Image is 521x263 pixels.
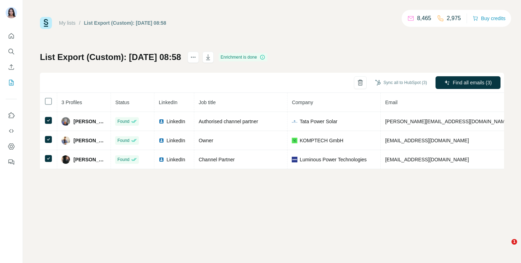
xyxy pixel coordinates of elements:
[497,239,514,256] iframe: Intercom live chat
[159,119,164,124] img: LinkedIn logo
[79,19,81,26] li: /
[166,156,185,163] span: LinkedIn
[6,156,17,168] button: Feedback
[385,100,397,105] span: Email
[159,157,164,162] img: LinkedIn logo
[6,140,17,153] button: Dashboard
[385,138,469,143] span: [EMAIL_ADDRESS][DOMAIN_NAME]
[300,118,337,125] span: Tata Power Solar
[199,157,235,162] span: Channel Partner
[159,100,177,105] span: LinkedIn
[6,30,17,42] button: Quick start
[6,76,17,89] button: My lists
[166,137,185,144] span: LinkedIn
[300,156,367,163] span: Luminous Power Technologies
[59,20,76,26] a: My lists
[219,53,268,61] div: Enrichment is done
[166,118,185,125] span: LinkedIn
[385,119,509,124] span: [PERSON_NAME][EMAIL_ADDRESS][DOMAIN_NAME]
[40,52,181,63] h1: List Export (Custom): [DATE] 08:58
[447,14,461,23] p: 2,975
[292,119,297,124] img: company-logo
[61,117,70,126] img: Avatar
[199,138,213,143] span: Owner
[73,156,106,163] span: [PERSON_NAME]
[117,156,129,163] span: Found
[115,100,129,105] span: Status
[6,109,17,122] button: Use Surfe on LinkedIn
[199,100,215,105] span: Job title
[73,137,106,144] span: [PERSON_NAME]
[199,119,258,124] span: Authorised channel partner
[385,157,469,162] span: [EMAIL_ADDRESS][DOMAIN_NAME]
[453,79,492,86] span: Find all emails (3)
[473,13,505,23] button: Buy credits
[61,155,70,164] img: Avatar
[436,76,501,89] button: Find all emails (3)
[292,100,313,105] span: Company
[61,136,70,145] img: Avatar
[84,19,166,26] div: List Export (Custom): [DATE] 08:58
[292,157,297,162] img: company-logo
[370,77,432,88] button: Sync all to HubSpot (3)
[159,138,164,143] img: LinkedIn logo
[6,61,17,73] button: Enrich CSV
[117,137,129,144] span: Found
[417,14,431,23] p: 8,465
[117,118,129,125] span: Found
[6,125,17,137] button: Use Surfe API
[40,17,52,29] img: Surfe Logo
[188,52,199,63] button: actions
[61,100,82,105] span: 3 Profiles
[73,118,106,125] span: [PERSON_NAME]
[292,138,297,143] img: company-logo
[511,239,517,245] span: 1
[6,7,17,18] img: Avatar
[6,45,17,58] button: Search
[300,137,343,144] span: KOMPTECH GmbH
